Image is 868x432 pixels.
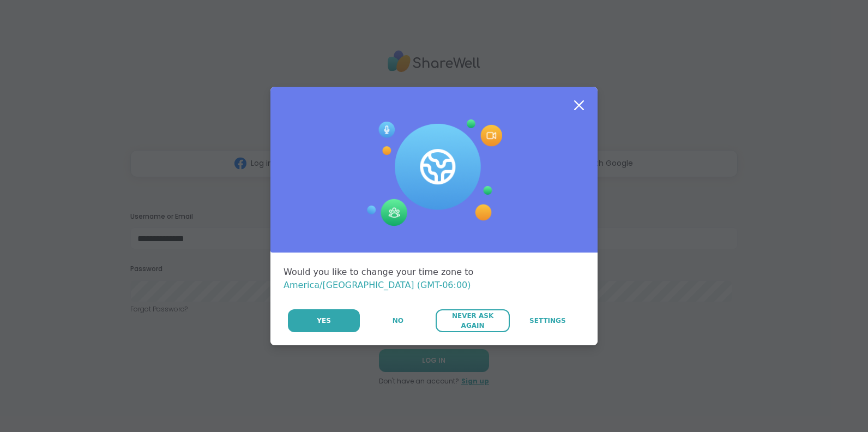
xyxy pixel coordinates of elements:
[436,309,509,332] button: Never Ask Again
[317,316,331,326] span: Yes
[361,309,435,332] button: No
[288,309,360,332] button: Yes
[511,309,584,332] a: Settings
[393,316,403,326] span: No
[284,266,584,292] div: Would you like to change your time zone to
[366,119,502,226] img: Session Experience
[529,316,566,326] span: Settings
[284,280,471,290] span: America/[GEOGRAPHIC_DATA] (GMT-06:00)
[441,311,504,331] span: Never Ask Again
